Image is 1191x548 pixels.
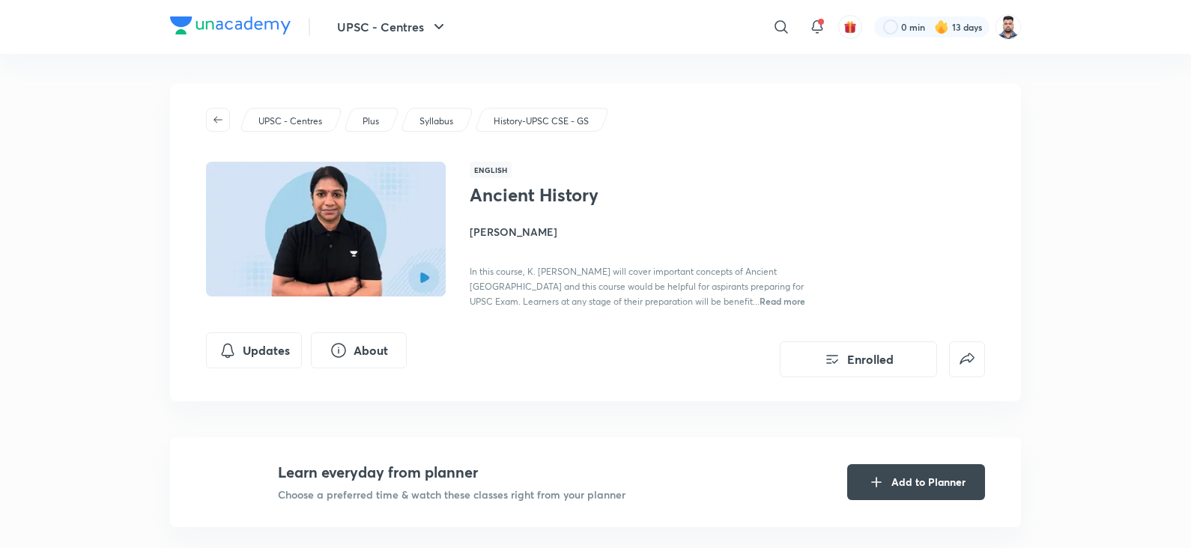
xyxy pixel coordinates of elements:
[204,160,448,298] img: Thumbnail
[470,224,805,240] h4: [PERSON_NAME]
[491,115,592,128] a: History-UPSC CSE - GS
[780,341,937,377] button: Enrolled
[258,115,322,128] p: UPSC - Centres
[206,332,302,368] button: Updates
[419,115,453,128] p: Syllabus
[170,16,291,34] img: Company Logo
[470,266,804,307] span: In this course, K. [PERSON_NAME] will cover important concepts of Ancient [GEOGRAPHIC_DATA] and t...
[278,487,625,502] p: Choose a preferred time & watch these classes right from your planner
[470,184,715,206] h1: Ancient History
[311,332,407,368] button: About
[760,295,805,307] span: Read more
[934,19,949,34] img: streak
[838,15,862,39] button: avatar
[256,115,325,128] a: UPSC - Centres
[363,115,379,128] p: Plus
[417,115,456,128] a: Syllabus
[328,12,457,42] button: UPSC - Centres
[995,14,1021,40] img: Maharaj Singh
[470,162,512,178] span: English
[278,461,625,484] h4: Learn everyday from planner
[949,341,985,377] button: false
[170,16,291,38] a: Company Logo
[360,115,382,128] a: Plus
[843,20,857,34] img: avatar
[847,464,985,500] button: Add to Planner
[494,115,589,128] p: History-UPSC CSE - GS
